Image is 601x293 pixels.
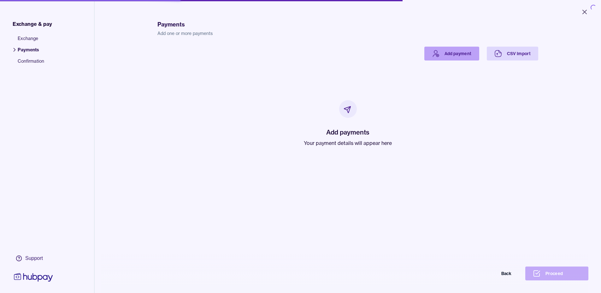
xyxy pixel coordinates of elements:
a: Support [13,252,54,265]
span: Payments [18,47,44,58]
div: Support [25,255,43,262]
span: Confirmation [18,58,44,69]
span: Exchange [18,35,44,47]
span: Exchange & pay [13,20,52,28]
a: Add payment [424,47,479,60]
h1: Payments [157,20,538,29]
h2: Add payments [304,128,392,137]
p: Add one or more payments [157,30,538,37]
button: Close [573,5,596,19]
button: Back [456,267,519,280]
a: CSV Import [487,47,539,60]
p: Your payment details will appear here [304,139,392,147]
